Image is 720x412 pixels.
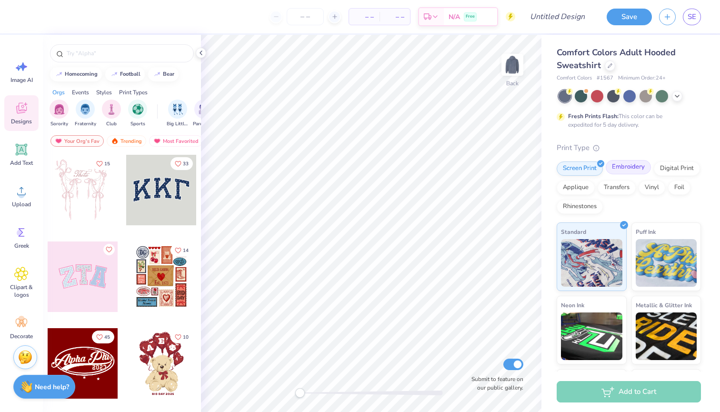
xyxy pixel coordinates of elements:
[170,157,193,170] button: Like
[193,100,215,128] div: filter for Parent's Weekend
[295,388,305,398] div: Accessibility label
[153,71,161,77] img: trend_line.gif
[102,100,121,128] button: filter button
[50,67,102,81] button: homecoming
[50,100,69,128] div: filter for Sorority
[50,121,68,128] span: Sorority
[52,88,65,97] div: Orgs
[149,135,203,147] div: Most Favorited
[92,157,114,170] button: Like
[466,13,475,20] span: Free
[466,375,523,392] label: Submit to feature on our public gallery.
[287,8,324,25] input: – –
[183,161,189,166] span: 33
[119,88,148,97] div: Print Types
[104,161,110,166] span: 15
[688,11,696,22] span: SE
[385,12,404,22] span: – –
[75,121,96,128] span: Fraternity
[55,71,63,77] img: trend_line.gif
[557,74,592,82] span: Comfort Colors
[503,55,522,74] img: Back
[128,100,147,128] div: filter for Sports
[598,181,636,195] div: Transfers
[72,88,89,97] div: Events
[355,12,374,22] span: – –
[111,138,119,144] img: trending.gif
[10,159,33,167] span: Add Text
[50,135,104,147] div: Your Org's Fav
[170,331,193,343] button: Like
[96,88,112,97] div: Styles
[6,283,37,299] span: Clipart & logos
[597,74,613,82] span: # 1567
[153,138,161,144] img: most_fav.gif
[55,138,62,144] img: most_fav.gif
[636,312,697,360] img: Metallic & Glitter Ink
[75,100,96,128] button: filter button
[568,112,685,129] div: This color can be expedited for 5 day delivery.
[80,104,90,115] img: Fraternity Image
[668,181,690,195] div: Foil
[167,100,189,128] button: filter button
[636,300,692,310] span: Metallic & Glitter Ink
[449,12,460,22] span: N/A
[636,239,697,287] img: Puff Ink
[618,74,666,82] span: Minimum Order: 24 +
[167,121,189,128] span: Big Little Reveal
[183,248,189,253] span: 14
[163,71,174,77] div: bear
[106,104,117,115] img: Club Image
[561,300,584,310] span: Neon Ink
[120,71,140,77] div: football
[172,104,183,115] img: Big Little Reveal Image
[193,100,215,128] button: filter button
[561,312,622,360] img: Neon Ink
[557,161,603,176] div: Screen Print
[54,104,65,115] img: Sorority Image
[522,7,592,26] input: Untitled Design
[636,227,656,237] span: Puff Ink
[561,239,622,287] img: Standard
[557,47,676,71] span: Comfort Colors Adult Hooded Sweatshirt
[105,67,145,81] button: football
[148,67,179,81] button: bear
[167,100,189,128] div: filter for Big Little Reveal
[35,382,69,392] strong: Need help?
[199,104,210,115] img: Parent's Weekend Image
[110,71,118,77] img: trend_line.gif
[170,244,193,257] button: Like
[66,49,188,58] input: Try "Alpha"
[183,335,189,340] span: 10
[654,161,700,176] div: Digital Print
[50,100,69,128] button: filter button
[193,121,215,128] span: Parent's Weekend
[10,76,33,84] span: Image AI
[557,200,603,214] div: Rhinestones
[128,100,147,128] button: filter button
[607,9,652,25] button: Save
[14,242,29,250] span: Greek
[12,201,31,208] span: Upload
[10,332,33,340] span: Decorate
[557,181,595,195] div: Applique
[132,104,143,115] img: Sports Image
[106,121,117,128] span: Club
[561,227,586,237] span: Standard
[107,135,146,147] div: Trending
[506,79,519,88] div: Back
[11,118,32,125] span: Designs
[568,112,619,120] strong: Fresh Prints Flash:
[639,181,665,195] div: Vinyl
[557,142,701,153] div: Print Type
[130,121,145,128] span: Sports
[103,244,115,255] button: Like
[683,9,701,25] a: SE
[104,335,110,340] span: 45
[102,100,121,128] div: filter for Club
[75,100,96,128] div: filter for Fraternity
[92,331,114,343] button: Like
[65,71,98,77] div: homecoming
[606,160,651,174] div: Embroidery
